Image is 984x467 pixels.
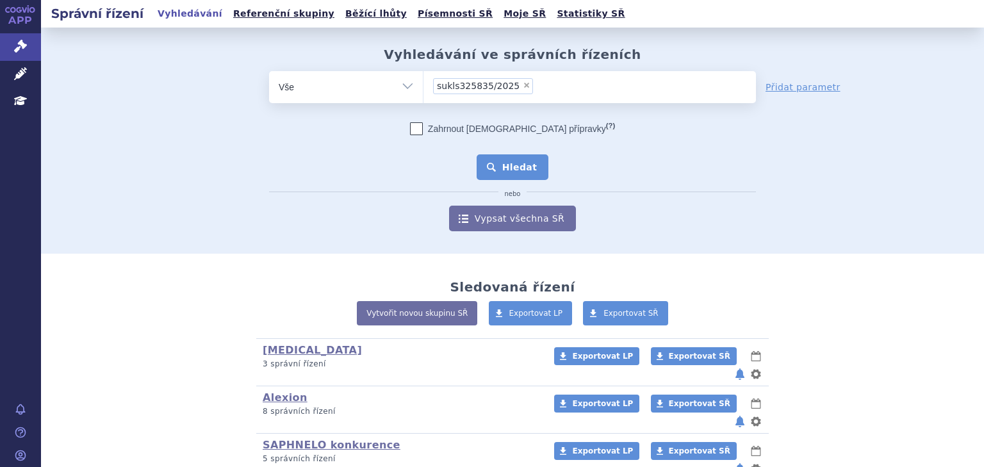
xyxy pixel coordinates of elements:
a: Moje SŘ [500,5,550,22]
a: Referenční skupiny [229,5,338,22]
span: Exportovat LP [572,399,633,408]
a: Vyhledávání [154,5,226,22]
a: [MEDICAL_DATA] [263,344,362,356]
a: Běžící lhůty [341,5,411,22]
span: Exportovat LP [572,447,633,455]
span: Exportovat LP [572,352,633,361]
span: Exportovat LP [509,309,563,318]
button: lhůty [750,396,762,411]
label: Zahrnout [DEMOGRAPHIC_DATA] přípravky [410,122,615,135]
button: notifikace [734,366,746,382]
p: 3 správní řízení [263,359,537,370]
a: Exportovat SŘ [583,301,668,325]
a: SAPHNELO konkurence [263,439,400,451]
p: 5 správních řízení [263,454,537,464]
i: nebo [498,190,527,198]
span: × [523,81,530,89]
input: sukls325835/2025 [537,78,652,94]
button: lhůty [750,443,762,459]
a: Exportovat LP [489,301,573,325]
a: Exportovat SŘ [651,347,737,365]
h2: Vyhledávání ve správních řízeních [384,47,641,62]
a: Exportovat SŘ [651,395,737,413]
a: Alexion [263,391,307,404]
button: notifikace [734,414,746,429]
span: Exportovat SŘ [669,447,730,455]
a: Exportovat LP [554,347,639,365]
button: nastavení [750,366,762,382]
span: sukls325835/2025 [437,81,520,90]
a: Přidat parametr [766,81,840,94]
a: Vypsat všechna SŘ [449,206,576,231]
a: Statistiky SŘ [553,5,628,22]
span: Exportovat SŘ [669,352,730,361]
a: Exportovat LP [554,395,639,413]
h2: Správní řízení [41,4,154,22]
button: Hledat [477,154,549,180]
a: Vytvořit novou skupinu SŘ [357,301,477,325]
a: Exportovat SŘ [651,442,737,460]
h2: Sledovaná řízení [450,279,575,295]
span: Exportovat SŘ [603,309,659,318]
span: Exportovat SŘ [669,399,730,408]
a: Písemnosti SŘ [414,5,496,22]
abbr: (?) [606,122,615,130]
a: Exportovat LP [554,442,639,460]
p: 8 správních řízení [263,406,537,417]
button: nastavení [750,414,762,429]
button: lhůty [750,348,762,364]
